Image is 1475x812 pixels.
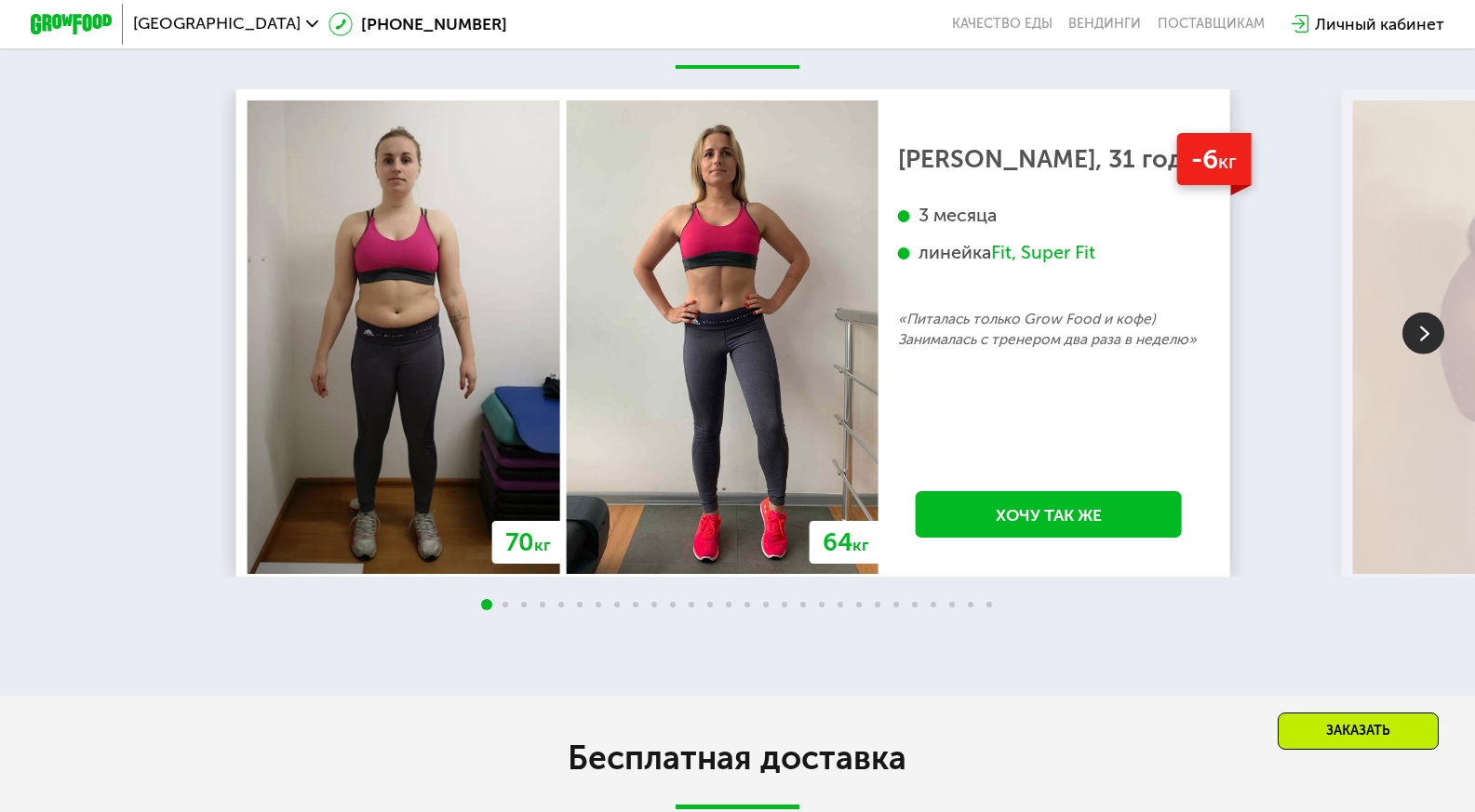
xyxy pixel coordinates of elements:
div: 70 [491,521,563,564]
img: Slide right [1402,313,1444,354]
span: кг [534,535,550,555]
a: Хочу так же [915,491,1181,538]
div: поставщикам [1158,16,1265,33]
div: линейка [898,241,1199,264]
div: Fit, Super Fit [991,241,1095,264]
div: Личный кабинет [1315,12,1444,36]
span: кг [1218,150,1237,173]
div: -6 [1177,133,1252,184]
a: [PHONE_NUMBER] [329,12,507,36]
div: 64 [810,521,882,564]
div: [PERSON_NAME], 31 год [898,150,1199,170]
div: 3 месяца [898,204,1199,227]
p: «Питалась только Grow Food и кофе) Занималась с тренером два раза в неделю» [898,309,1199,350]
span: [GEOGRAPHIC_DATA] [133,16,301,33]
h2: Бесплатная доставка [164,738,1311,779]
span: кг [852,535,868,555]
a: Качество еды [952,16,1053,33]
div: Заказать [1278,712,1439,750]
a: Вендинги [1068,16,1141,33]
